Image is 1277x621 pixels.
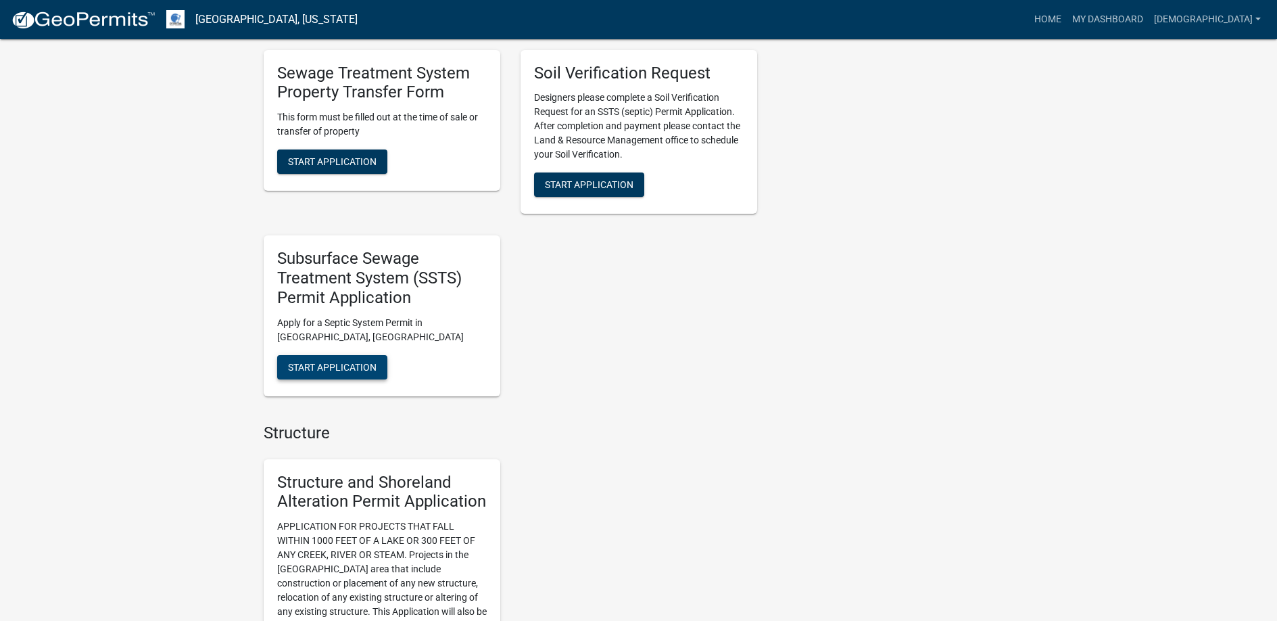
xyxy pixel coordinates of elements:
a: [GEOGRAPHIC_DATA], [US_STATE] [195,8,358,31]
h4: Structure [264,423,757,443]
button: Start Application [277,355,387,379]
h5: Structure and Shoreland Alteration Permit Application [277,473,487,512]
h5: Sewage Treatment System Property Transfer Form [277,64,487,103]
p: Designers please complete a Soil Verification Request for an SSTS (septic) Permit Application. Af... [534,91,744,162]
a: My Dashboard [1067,7,1149,32]
p: This form must be filled out at the time of sale or transfer of property [277,110,487,139]
a: [DEMOGRAPHIC_DATA] [1149,7,1266,32]
h5: Soil Verification Request [534,64,744,83]
p: Apply for a Septic System Permit in [GEOGRAPHIC_DATA], [GEOGRAPHIC_DATA] [277,316,487,344]
span: Start Application [288,361,377,372]
button: Start Application [277,149,387,174]
img: Otter Tail County, Minnesota [166,10,185,28]
h5: Subsurface Sewage Treatment System (SSTS) Permit Application [277,249,487,307]
span: Start Application [288,156,377,167]
button: Start Application [534,172,644,197]
span: Start Application [545,179,633,190]
a: Home [1029,7,1067,32]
